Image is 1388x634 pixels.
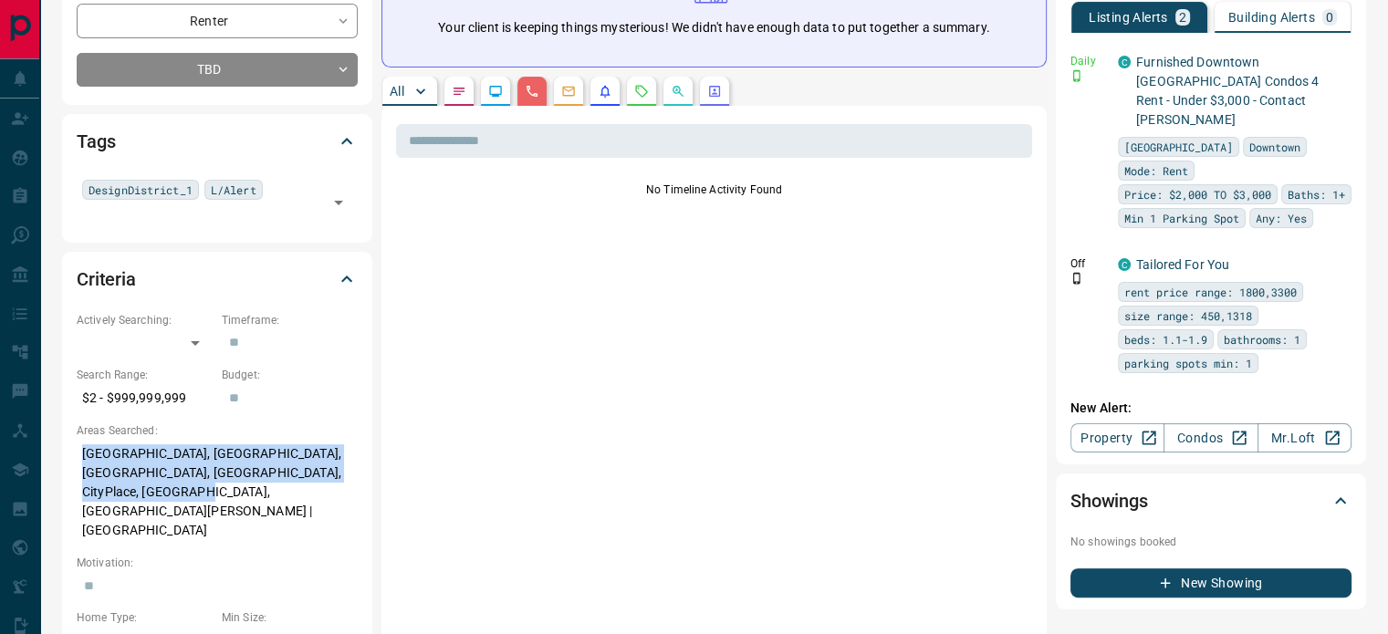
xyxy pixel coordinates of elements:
[488,84,503,99] svg: Lead Browsing Activity
[1070,479,1351,523] div: Showings
[1164,423,1258,452] a: Condos
[1070,534,1351,550] p: No showings booked
[77,120,358,163] div: Tags
[1070,69,1083,82] svg: Push Notification Only
[1124,138,1233,156] span: [GEOGRAPHIC_DATA]
[222,367,358,383] p: Budget:
[77,609,213,626] p: Home Type:
[1124,185,1271,203] span: Price: $2,000 TO $3,000
[396,182,1032,198] p: No Timeline Activity Found
[77,4,358,37] div: Renter
[222,609,358,626] p: Min Size:
[77,257,358,301] div: Criteria
[1124,330,1207,348] span: beds: 1.1-1.9
[452,84,466,99] svg: Notes
[390,85,404,98] p: All
[1070,423,1164,452] a: Property
[77,312,213,328] p: Actively Searching:
[707,84,722,99] svg: Agent Actions
[1136,55,1319,127] a: Furnished Downtown [GEOGRAPHIC_DATA] Condos 4 Rent - Under $3,000 - Contact [PERSON_NAME]
[77,383,213,413] p: $2 - $999,999,999
[211,181,256,199] span: L/Alert
[598,84,612,99] svg: Listing Alerts
[1118,258,1131,271] div: condos.ca
[671,84,685,99] svg: Opportunities
[1070,568,1351,598] button: New Showing
[1326,11,1333,24] p: 0
[77,265,136,294] h2: Criteria
[525,84,539,99] svg: Calls
[1124,307,1252,325] span: size range: 450,1318
[1136,257,1229,272] a: Tailored For You
[1124,209,1239,227] span: Min 1 Parking Spot
[77,53,358,87] div: TBD
[77,439,358,546] p: [GEOGRAPHIC_DATA], [GEOGRAPHIC_DATA], [GEOGRAPHIC_DATA], [GEOGRAPHIC_DATA], CityPlace, [GEOGRAPHI...
[1070,272,1083,285] svg: Push Notification Only
[89,181,193,199] span: DesignDistrict_1
[634,84,649,99] svg: Requests
[1288,185,1345,203] span: Baths: 1+
[438,18,989,37] p: Your client is keeping things mysterious! We didn't have enough data to put together a summary.
[1124,283,1297,301] span: rent price range: 1800,3300
[1124,354,1252,372] span: parking spots min: 1
[1070,486,1148,515] h2: Showings
[1089,11,1168,24] p: Listing Alerts
[1249,138,1300,156] span: Downtown
[77,422,358,439] p: Areas Searched:
[77,127,115,156] h2: Tags
[1224,330,1300,348] span: bathrooms: 1
[77,555,358,571] p: Motivation:
[1228,11,1315,24] p: Building Alerts
[1258,423,1351,452] a: Mr.Loft
[561,84,576,99] svg: Emails
[1118,56,1131,68] div: condos.ca
[1070,53,1107,69] p: Daily
[1070,255,1107,272] p: Off
[1256,209,1307,227] span: Any: Yes
[222,312,358,328] p: Timeframe:
[77,367,213,383] p: Search Range:
[1124,161,1188,180] span: Mode: Rent
[1070,399,1351,418] p: New Alert:
[1179,11,1186,24] p: 2
[326,190,351,215] button: Open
